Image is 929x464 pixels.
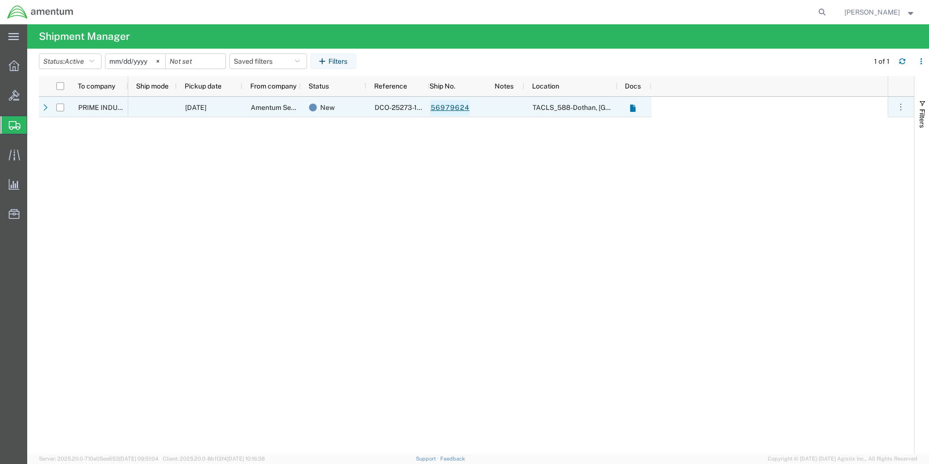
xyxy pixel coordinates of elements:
span: Server: 2025.20.0-710e05ee653 [39,456,158,462]
span: Status [309,82,329,90]
button: [PERSON_NAME] [844,6,916,18]
span: Michael Mitchell [844,7,900,18]
span: Docs [625,82,641,90]
span: Ship No. [430,82,455,90]
button: Saved filters [229,54,307,69]
span: DCO-25273-168891 [375,104,437,111]
span: Copyright © [DATE]-[DATE] Agistix Inc., All Rights Reserved [768,455,917,463]
span: Ship mode [136,82,169,90]
span: Client: 2025.20.0-8b113f4 [163,456,265,462]
button: Status:Active [39,54,102,69]
img: logo [7,5,74,19]
span: [DATE] 09:51:04 [119,456,158,462]
span: Location [532,82,559,90]
input: Not set [105,54,165,69]
div: 1 of 1 [874,56,891,67]
span: Amentum Services, Inc. [251,104,324,111]
span: From company [250,82,296,90]
span: [DATE] 10:16:38 [227,456,265,462]
a: Support [416,456,440,462]
a: 56979624 [430,100,470,116]
span: Active [65,57,84,65]
span: 09/30/2025 [185,104,206,111]
h4: Shipment Manager [39,24,130,49]
input: Not set [166,54,225,69]
span: TACLS_588-Dothan, AL [533,104,668,111]
span: Pickup date [185,82,222,90]
span: Filters [918,109,926,128]
span: New [320,97,335,118]
span: Notes [495,82,514,90]
a: Feedback [440,456,465,462]
button: Filters [310,54,356,69]
span: PRIME INDUSTRIES INC [78,104,155,111]
span: Reference [374,82,407,90]
span: To company [78,82,115,90]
